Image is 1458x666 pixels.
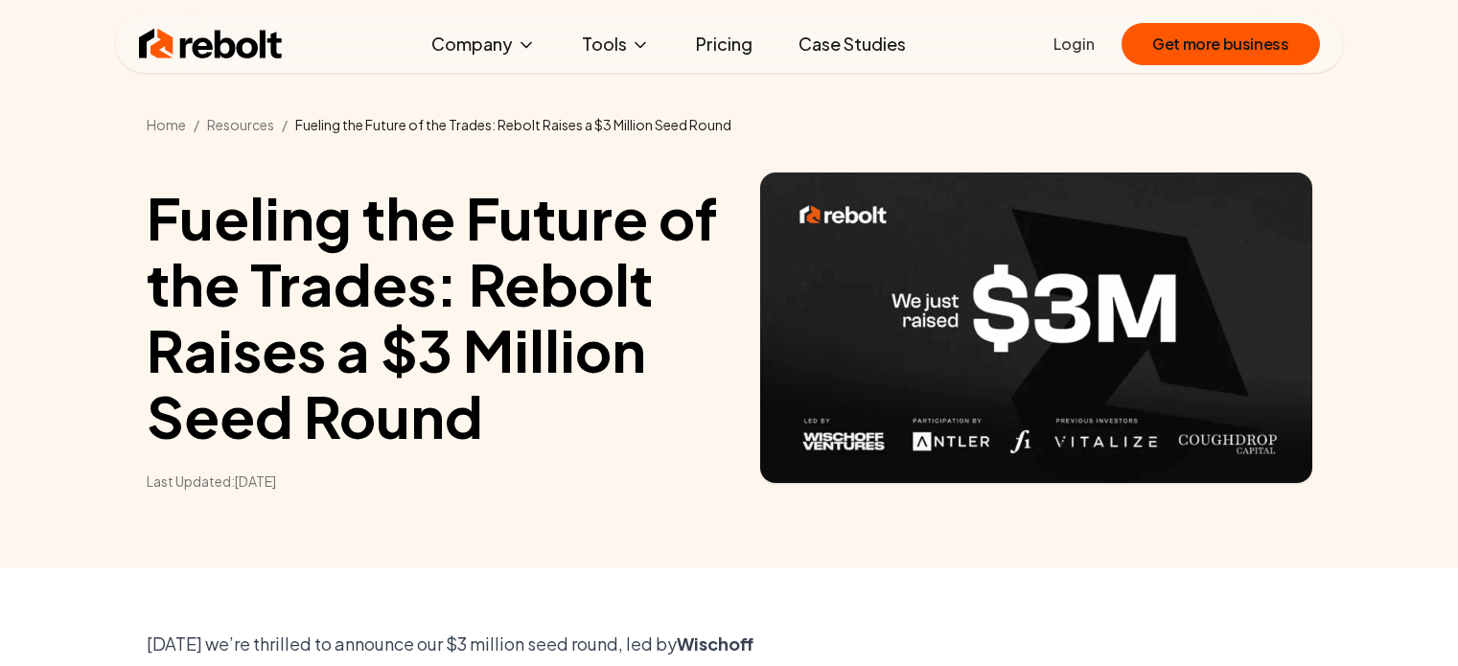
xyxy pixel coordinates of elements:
nav: Breadcrumb [147,115,1312,134]
img: Article hero image [760,172,1312,483]
a: Pricing [681,25,768,63]
a: Case Studies [783,25,921,63]
button: Get more business [1122,23,1319,65]
a: Login [1053,33,1095,56]
a: Home [147,116,186,133]
img: Rebolt Logo [139,25,283,63]
a: Resources [207,116,274,133]
button: Company [416,25,551,63]
h1: Fueling the Future of the Trades: Rebolt Raises a $3 Million Seed Round [147,184,729,448]
li: Fueling the Future of the Trades: Rebolt Raises a $3 Million Seed Round [295,115,731,134]
button: Tools [567,25,665,63]
li: / [282,115,288,134]
li: / [194,115,199,134]
time: Last Updated: [DATE] [147,471,729,491]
